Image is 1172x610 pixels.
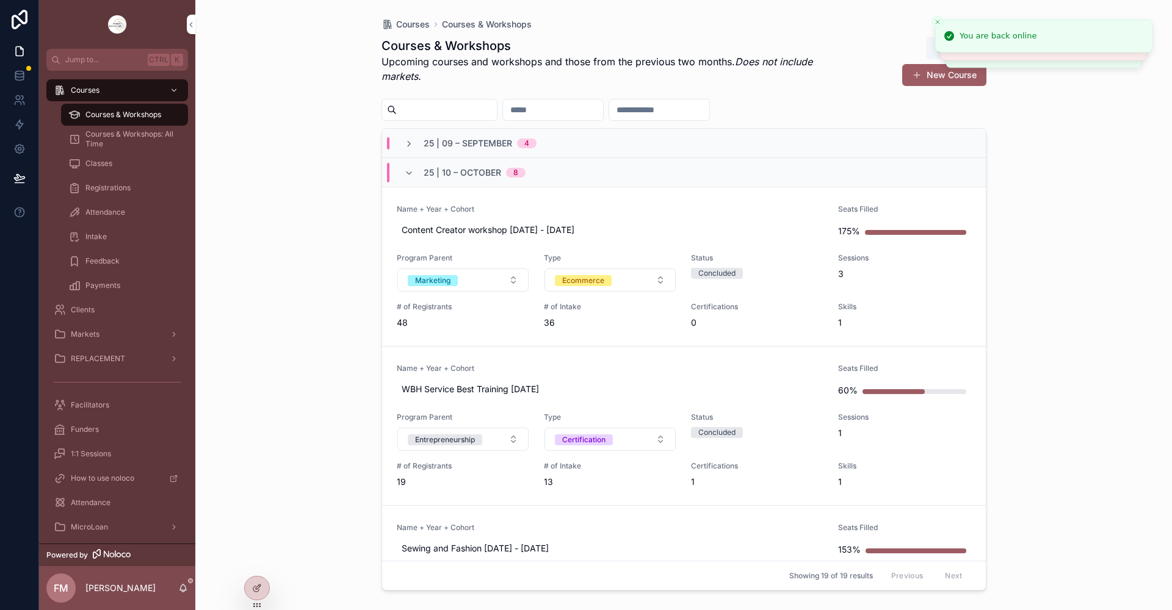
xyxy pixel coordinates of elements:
span: # of Intake [544,302,676,312]
button: Select Button [397,268,529,292]
span: 1 [691,476,823,488]
span: Certifications [691,461,823,471]
div: Concluded [698,427,736,438]
span: Payments [85,281,120,290]
button: Select Button [544,268,676,292]
a: Clients [46,299,188,321]
span: How to use noloco [71,473,134,483]
span: Seats Filled [838,204,971,214]
a: Feedback [61,250,188,272]
span: 1 [838,317,971,329]
span: 19 [397,476,529,488]
span: Courses & Workshops [85,110,161,120]
span: Facilitators [71,400,109,410]
span: 25 | 10 – October [424,167,501,179]
span: Feedback [85,256,120,266]
span: Name + Year + Cohort [397,204,824,214]
div: 175% [838,219,860,243]
span: Skills [838,461,971,471]
span: Name + Year + Cohort [397,364,824,373]
span: Name + Year + Cohort [397,523,824,533]
span: 13 [544,476,676,488]
span: Classes [85,159,112,168]
div: 4 [524,138,529,148]
span: # of Registrants [397,461,529,471]
a: Courses & Workshops: All Time [61,128,188,150]
div: Concluded [698,268,736,279]
a: Attendance [61,201,188,223]
span: WBH Service Best Training [DATE] [402,383,819,395]
div: You are back online [960,30,1036,42]
span: Seats Filled [838,523,971,533]
a: MicroLoan [46,516,188,538]
span: 36 [544,317,676,329]
a: Courses [46,79,188,101]
span: Showing 19 of 19 results [789,571,873,581]
span: Type [544,253,676,263]
a: Classes [61,152,188,174]
span: MicroLoan [71,522,108,532]
span: Status [691,412,823,422]
a: Name + Year + CohortWBH Service Best Training [DATE]Seats Filled60%Program ParentSelect ButtonTyp... [382,346,986,506]
span: Funders [71,425,99,434]
span: 1 [838,427,971,439]
span: Sessions [838,253,971,263]
span: 3 [838,268,971,280]
span: Attendance [85,207,125,217]
span: Sewing and Fashion [DATE] - [DATE] [402,542,819,554]
a: Payments [61,274,188,296]
div: Certification [562,434,606,445]
a: REPLACEMENT [46,348,188,370]
span: K [172,55,182,65]
a: Courses [382,18,430,30]
span: FM [54,581,68,595]
span: Courses [71,85,99,95]
div: 153% [838,537,861,562]
a: Facilitators [46,394,188,416]
span: Intake [85,232,107,242]
span: Skills [838,302,971,312]
span: 1:1 Sessions [71,449,111,459]
span: Status [691,253,823,263]
span: Registrations [85,183,131,193]
a: Intake [61,226,188,248]
span: Seats Filled [838,364,971,373]
p: [PERSON_NAME] [85,582,156,594]
div: Entrepreneurship [415,434,475,445]
span: Clients [71,305,95,315]
span: Sessions [838,412,971,422]
button: Select Button [544,428,676,451]
a: Name + Year + CohortContent Creator workshop [DATE] - [DATE]Seats Filled175%Program ParentSelect ... [382,187,986,346]
span: Powered by [46,550,88,560]
a: How to use noloco [46,467,188,489]
a: Markets [46,323,188,345]
span: 0 [691,317,823,329]
button: Select Button [397,428,529,451]
span: Courses & Workshops: All Time [85,129,176,149]
div: 8 [513,168,518,178]
a: Funders [46,418,188,440]
h1: Courses & Workshops [382,37,834,54]
span: Ctrl [148,54,170,66]
a: Powered by [39,544,195,566]
button: Close toast [931,16,944,28]
span: 25 | 09 – September [424,137,512,149]
div: Marketing [415,275,450,286]
span: 1 [838,476,971,488]
span: Program Parent [397,412,529,422]
a: Registrations [61,177,188,199]
div: Ecommerce [562,275,604,286]
a: Courses & Workshops [442,18,532,30]
span: # of Registrants [397,302,529,312]
span: 48 [397,317,529,329]
span: Markets [71,329,99,339]
span: Jump to... [65,55,143,65]
span: # of Intake [544,461,676,471]
span: Attendance [71,498,110,508]
button: New Course [902,64,986,86]
button: Jump to...CtrlK [46,49,188,71]
a: Courses & Workshops [61,104,188,126]
img: App logo [107,15,127,34]
span: Courses [396,18,430,30]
